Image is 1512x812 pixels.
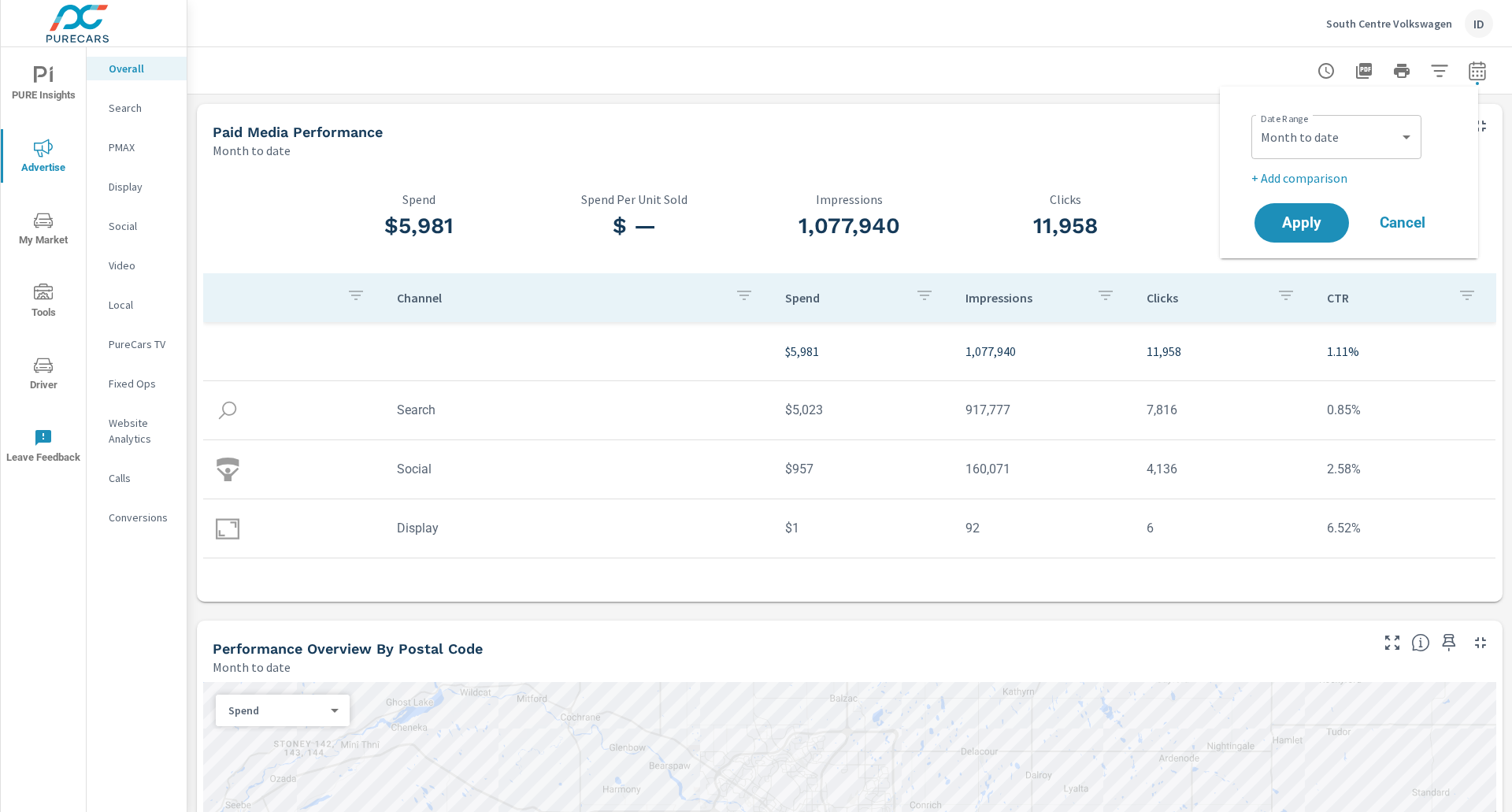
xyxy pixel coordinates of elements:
img: icon-display.svg [216,517,239,540]
p: South Centre Volkswagen [1326,17,1452,31]
td: 4,136 [1134,449,1315,489]
p: Spend [785,290,903,306]
p: Overall [109,61,174,76]
img: icon-social.svg [216,458,239,481]
p: Website Analytics [109,415,174,447]
h3: $ — [527,213,743,239]
img: icon-search.svg [216,399,239,422]
div: ID [1465,9,1493,38]
div: Calls [87,466,187,490]
button: Minimize Widget [1468,630,1493,655]
button: Apply [1254,203,1349,243]
span: Save this to your personalized report [1436,630,1462,655]
div: PureCars TV [87,332,187,356]
div: Spend [216,703,337,718]
td: Search [384,390,773,430]
td: 92 [953,508,1134,548]
button: Apply Filters [1424,55,1455,87]
td: $1 [773,508,954,548]
p: Social [109,218,174,234]
p: PMAX [109,139,174,155]
p: Search [109,100,174,116]
button: Make Fullscreen [1380,630,1405,655]
p: Spend Per Unit Sold [527,192,743,206]
button: "Export Report to PDF" [1348,55,1380,87]
span: My Market [6,211,81,250]
div: Social [87,214,187,238]
div: Video [87,254,187,277]
p: Local [109,297,174,313]
td: 6 [1134,508,1315,548]
p: Spend [311,192,527,206]
span: PURE Insights [6,66,81,105]
div: Local [87,293,187,317]
span: Cancel [1371,216,1434,230]
p: 1.11% [1327,342,1483,361]
div: Search [87,96,187,120]
h3: $5,981 [311,213,527,239]
p: CTR [1327,290,1445,306]
div: Display [87,175,187,198]
h5: Paid Media Performance [213,124,383,140]
p: Month to date [213,141,291,160]
td: Social [384,449,773,489]
span: Apply [1270,216,1333,230]
td: 160,071 [953,449,1134,489]
p: PureCars TV [109,336,174,352]
td: 2.58% [1314,449,1495,489]
h3: 1.11% [1173,213,1389,239]
td: $5,023 [773,390,954,430]
div: Overall [87,57,187,80]
span: Driver [6,356,81,395]
p: Fixed Ops [109,376,174,391]
p: CTR [1173,192,1389,206]
div: PMAX [87,135,187,159]
div: Website Analytics [87,411,187,450]
span: Tools [6,284,81,322]
p: Spend [228,703,324,717]
p: Channel [397,290,722,306]
span: Advertise [6,139,81,177]
td: 6.52% [1314,508,1495,548]
p: Clicks [958,192,1173,206]
button: Select Date Range [1462,55,1493,87]
h5: Performance Overview By Postal Code [213,640,483,657]
p: $5,981 [785,342,941,361]
p: Calls [109,470,174,486]
span: Leave Feedback [6,428,81,467]
p: + Add comparison [1251,169,1453,187]
td: 0.85% [1314,390,1495,430]
div: nav menu [1,47,86,482]
p: Clicks [1147,290,1265,306]
p: Impressions [742,192,958,206]
td: $957 [773,449,954,489]
p: Display [109,179,174,195]
div: Conversions [87,506,187,529]
button: Print Report [1386,55,1417,87]
p: 1,077,940 [965,342,1121,361]
td: 7,816 [1134,390,1315,430]
span: Understand performance data by postal code. Individual postal codes can be selected and expanded ... [1411,633,1430,652]
p: Month to date [213,658,291,677]
p: 11,958 [1147,342,1303,361]
div: Fixed Ops [87,372,187,395]
h3: 11,958 [958,213,1173,239]
td: 917,777 [953,390,1134,430]
td: Display [384,508,773,548]
p: Impressions [965,290,1084,306]
h3: 1,077,940 [742,213,958,239]
p: Conversions [109,510,174,525]
p: Video [109,258,174,273]
button: Cancel [1355,203,1450,243]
